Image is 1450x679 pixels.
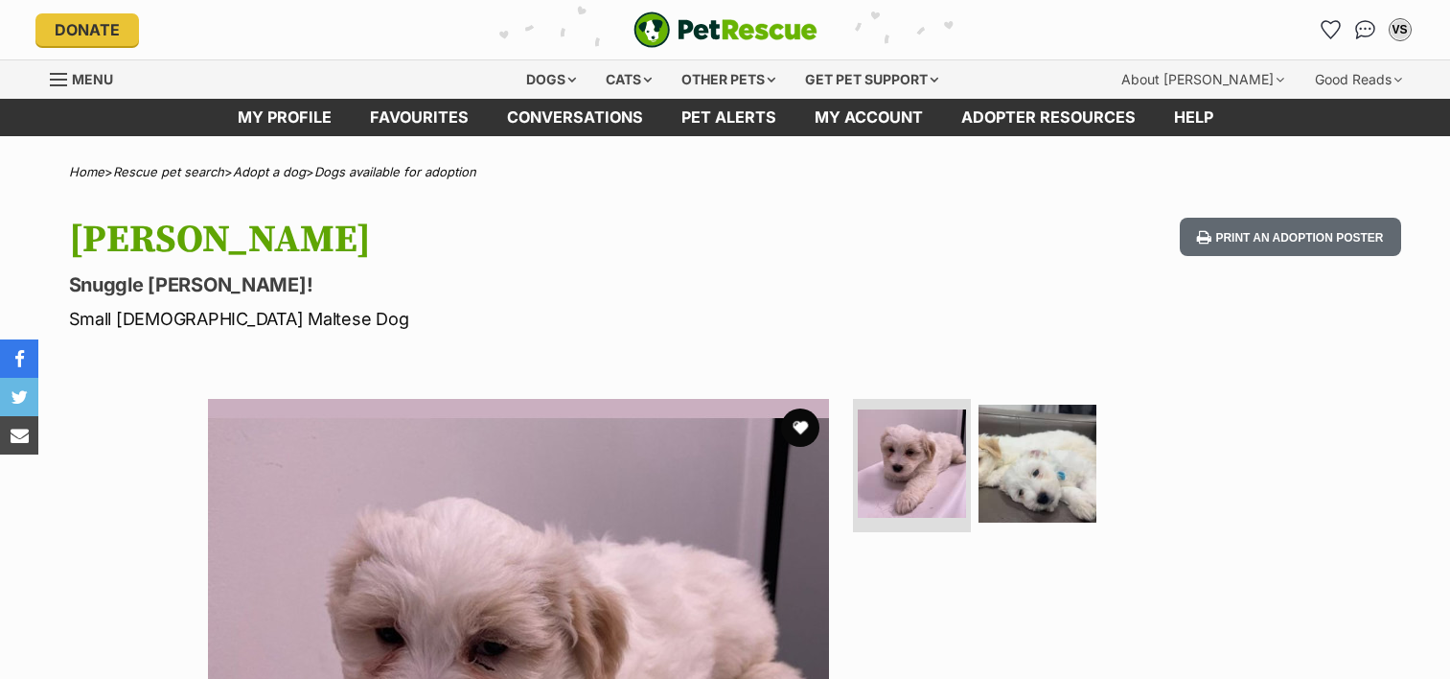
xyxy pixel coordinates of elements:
div: Cats [592,60,665,99]
button: Print an adoption poster [1180,218,1400,257]
div: Other pets [668,60,789,99]
p: Snuggle [PERSON_NAME]! [69,271,880,298]
img: Photo of Winston [858,410,966,518]
div: About [PERSON_NAME] [1108,60,1298,99]
a: Rescue pet search [113,164,224,179]
a: Adopt a dog [233,164,306,179]
a: Menu [50,60,127,95]
a: My account [795,99,942,136]
a: Adopter resources [942,99,1155,136]
img: logo-e224e6f780fb5917bec1dbf3a21bbac754714ae5b6737aabdf751b685950b380.svg [633,12,817,48]
span: Menu [72,71,113,87]
a: Pet alerts [662,99,795,136]
a: Conversations [1350,14,1381,45]
p: Small [DEMOGRAPHIC_DATA] Maltese Dog [69,306,880,332]
a: Dogs available for adoption [314,164,476,179]
div: Good Reads [1301,60,1415,99]
div: Dogs [513,60,589,99]
div: Get pet support [792,60,952,99]
h1: [PERSON_NAME] [69,218,880,262]
button: favourite [781,409,819,447]
a: My profile [219,99,351,136]
a: Help [1155,99,1232,136]
a: PetRescue [633,12,817,48]
div: VS [1391,20,1410,39]
button: My account [1385,14,1415,45]
a: conversations [488,99,662,136]
a: Favourites [351,99,488,136]
img: Photo of Winston [978,405,1096,523]
div: > > > [21,165,1430,179]
a: Home [69,164,104,179]
img: chat-41dd97257d64d25036548639549fe6c8038ab92f7586957e7f3b1b290dea8141.svg [1355,20,1375,39]
a: Favourites [1316,14,1346,45]
ul: Account quick links [1316,14,1415,45]
a: Donate [35,13,139,46]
